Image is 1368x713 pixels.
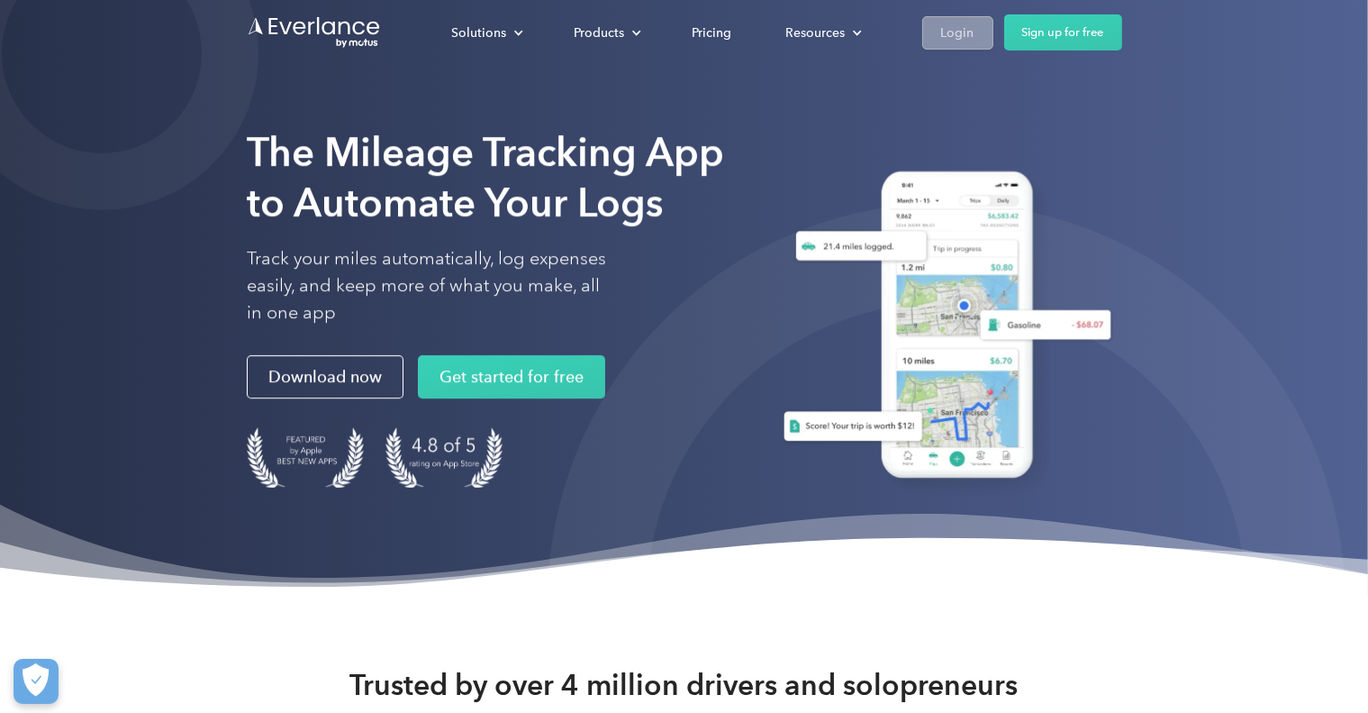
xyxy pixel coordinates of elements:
a: Go to homepage [247,15,382,50]
div: Products [557,17,657,49]
div: Resources [786,22,846,44]
img: Badge for Featured by Apple Best New Apps [247,427,364,488]
a: Get started for free [418,355,605,398]
img: Everlance, mileage tracker app, expense tracking app [762,158,1122,499]
img: 4.9 out of 5 stars on the app store [385,427,503,488]
div: Resources [768,17,877,49]
div: Solutions [434,17,539,49]
div: Login [941,22,974,44]
a: Pricing [675,17,750,49]
button: Cookies Settings [14,659,59,704]
div: Products [575,22,625,44]
strong: The Mileage Tracking App to Automate Your Logs [247,128,724,226]
strong: Trusted by over 4 million drivers and solopreneurs [350,667,1019,703]
a: Login [922,16,993,50]
div: Pricing [693,22,732,44]
a: Download now [247,355,403,398]
p: Track your miles automatically, log expenses easily, and keep more of what you make, all in one app [247,245,607,326]
a: Sign up for free [1004,14,1122,50]
div: Solutions [452,22,507,44]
